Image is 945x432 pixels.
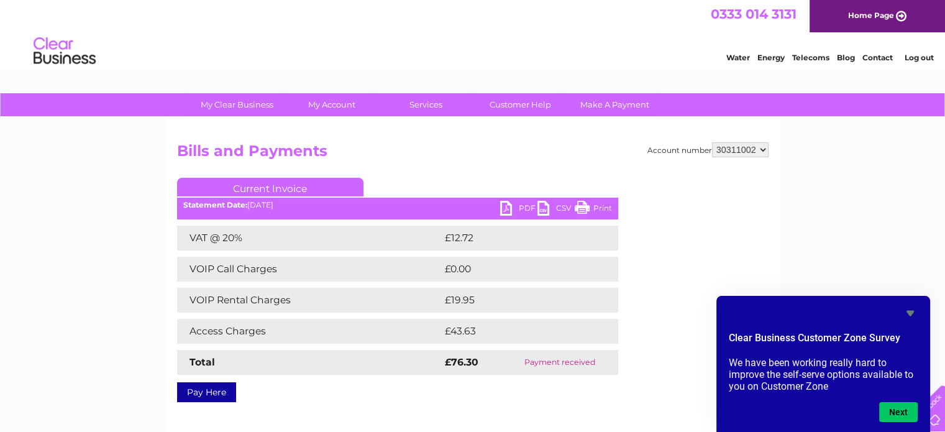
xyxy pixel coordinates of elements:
a: 0333 014 3131 [711,6,797,22]
td: VOIP Rental Charges [177,288,442,313]
a: CSV [537,201,575,219]
strong: £76.30 [445,356,478,368]
div: Account number [647,142,769,157]
a: Pay Here [177,382,236,402]
h2: Bills and Payments [177,142,769,166]
td: VOIP Call Charges [177,257,442,282]
td: VAT @ 20% [177,226,442,250]
img: logo.png [33,32,96,70]
b: Statement Date: [183,200,247,209]
a: My Clear Business [186,93,288,116]
a: Contact [862,53,893,62]
button: Hide survey [903,306,918,321]
p: We have been working really hard to improve the self-serve options available to you on Customer Zone [729,357,918,392]
a: Make A Payment [564,93,666,116]
a: Water [726,53,750,62]
a: Energy [757,53,785,62]
div: [DATE] [177,201,618,209]
a: PDF [500,201,537,219]
div: Clear Business Customer Zone Survey [729,306,918,422]
a: Current Invoice [177,178,363,196]
td: £12.72 [442,226,591,250]
a: Services [375,93,477,116]
h2: Clear Business Customer Zone Survey [729,331,918,352]
div: Clear Business is a trading name of Verastar Limited (registered in [GEOGRAPHIC_DATA] No. 3667643... [180,7,767,60]
td: Access Charges [177,319,442,344]
a: Blog [837,53,855,62]
td: £0.00 [442,257,590,282]
td: Payment received [501,350,618,375]
strong: Total [189,356,215,368]
td: £43.63 [442,319,593,344]
td: £19.95 [442,288,592,313]
a: Log out [904,53,933,62]
button: Next question [879,402,918,422]
a: My Account [280,93,383,116]
a: Telecoms [792,53,829,62]
a: Customer Help [469,93,572,116]
a: Print [575,201,612,219]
